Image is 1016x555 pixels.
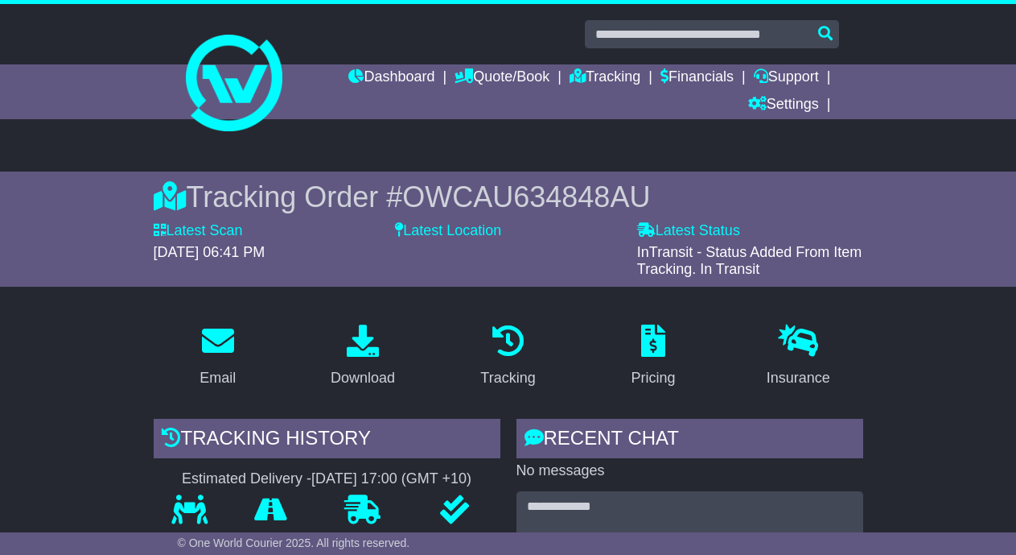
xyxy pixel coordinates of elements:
[570,64,640,92] a: Tracking
[320,319,405,395] a: Download
[199,367,236,389] div: Email
[637,222,740,240] label: Latest Status
[637,244,862,278] span: InTransit - Status Added From Item Tracking. In Transit
[620,319,685,395] a: Pricing
[348,64,434,92] a: Dashboard
[455,64,549,92] a: Quote/Book
[154,470,500,488] div: Estimated Delivery -
[480,367,535,389] div: Tracking
[754,64,819,92] a: Support
[395,222,501,240] label: Latest Location
[154,244,265,260] span: [DATE] 06:41 PM
[331,367,395,389] div: Download
[178,536,410,549] span: © One World Courier 2025. All rights reserved.
[311,470,471,488] div: [DATE] 17:00 (GMT +10)
[470,319,545,395] a: Tracking
[631,367,675,389] div: Pricing
[402,180,650,213] span: OWCAU634848AU
[189,319,246,395] a: Email
[748,92,819,119] a: Settings
[154,222,243,240] label: Latest Scan
[660,64,734,92] a: Financials
[516,462,863,480] p: No messages
[154,419,500,462] div: Tracking history
[516,419,863,462] div: RECENT CHAT
[767,367,830,389] div: Insurance
[756,319,841,395] a: Insurance
[154,180,863,214] div: Tracking Order #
